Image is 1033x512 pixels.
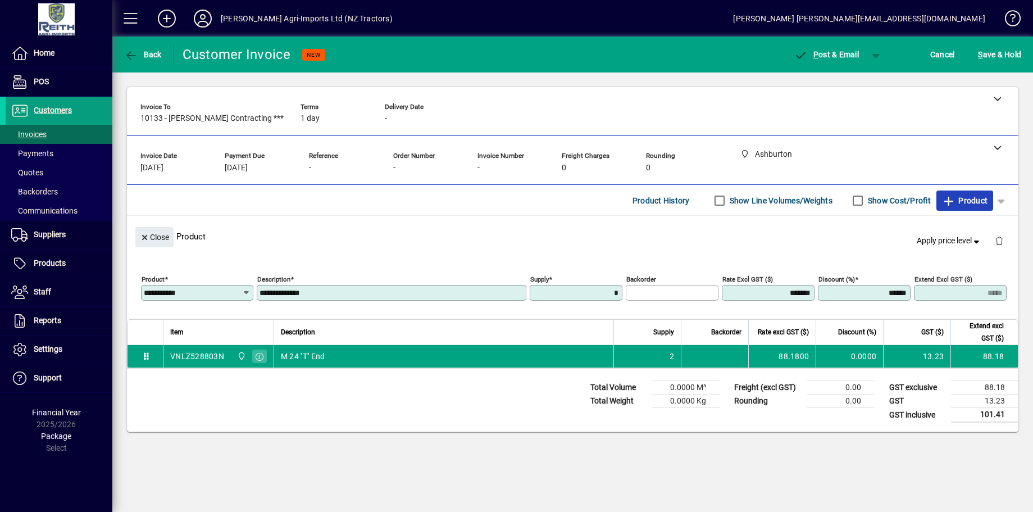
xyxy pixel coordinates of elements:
span: Support [34,373,62,382]
td: 88.18 [950,345,1018,368]
a: Suppliers [6,221,112,249]
a: POS [6,68,112,96]
span: Communications [11,206,78,215]
span: GST ($) [921,326,944,338]
span: Cancel [930,46,955,64]
div: Customer Invoice [183,46,291,64]
span: Backorder [711,326,741,338]
span: Payments [11,149,53,158]
mat-label: Rate excl GST ($) [722,275,773,283]
span: P [813,50,818,59]
span: Package [41,432,71,441]
button: Save & Hold [975,44,1024,65]
td: GST inclusive [884,408,951,422]
a: Products [6,250,112,278]
button: Back [121,44,165,65]
span: Staff [34,287,51,296]
span: - [477,164,480,173]
span: - [385,114,387,123]
mat-label: Extend excl GST ($) [914,275,972,283]
a: Support [6,364,112,392]
td: GST exclusive [884,381,951,395]
td: GST [884,395,951,408]
td: Freight (excl GST) [729,381,807,395]
span: Quotes [11,168,43,177]
mat-label: Description [257,275,290,283]
td: Total Weight [585,395,652,408]
app-page-header-button: Delete [986,235,1013,246]
span: Settings [34,345,62,354]
span: 1 day [301,114,320,123]
a: Backorders [6,182,112,201]
span: Item [170,326,184,338]
td: 0.00 [807,381,875,395]
span: - [393,164,395,173]
span: Financial Year [32,408,81,417]
button: Add [149,8,185,29]
span: Description [281,326,315,338]
a: Invoices [6,125,112,144]
span: Extend excl GST ($) [958,320,1004,345]
td: 0.0000 Kg [652,395,720,408]
label: Show Cost/Profit [866,195,931,206]
td: 0.0000 [816,345,883,368]
span: 0 [562,164,566,173]
span: - [309,164,311,173]
a: Payments [6,144,112,163]
span: Rate excl GST ($) [758,326,809,338]
div: [PERSON_NAME] Agri-Imports Ltd (NZ Tractors) [221,10,393,28]
button: Post & Email [788,44,864,65]
span: Products [34,259,66,268]
td: 101.41 [951,408,1018,422]
a: Communications [6,201,112,220]
button: Close [135,227,174,247]
span: Invoices [11,130,47,139]
span: Product [942,192,988,210]
span: [DATE] [140,164,163,173]
a: Home [6,39,112,67]
span: Close [140,228,169,247]
a: Knowledge Base [996,2,1019,39]
button: Delete [986,227,1013,254]
div: [PERSON_NAME] [PERSON_NAME][EMAIL_ADDRESS][DOMAIN_NAME] [733,10,985,28]
a: Quotes [6,163,112,182]
span: ave & Hold [978,46,1021,64]
span: Apply price level [917,235,982,247]
button: Apply price level [912,231,986,251]
a: Staff [6,278,112,306]
span: S [978,50,982,59]
span: Ashburton [234,350,247,363]
label: Show Line Volumes/Weights [727,195,832,206]
td: 13.23 [883,345,950,368]
span: 10133 - [PERSON_NAME] Contracting *** [140,114,284,123]
button: Product History [628,191,694,211]
span: Home [34,48,54,57]
span: Suppliers [34,230,66,239]
div: VNLZ528803N [170,351,224,362]
mat-label: Discount (%) [818,275,855,283]
span: 2 [670,351,674,362]
span: POS [34,77,49,86]
span: ost & Email [794,50,859,59]
mat-label: Backorder [626,275,656,283]
app-page-header-button: Back [112,44,174,65]
button: Profile [185,8,221,29]
mat-label: Supply [530,275,549,283]
span: M 24 ''T'' End [281,351,325,362]
span: Backorders [11,187,58,196]
a: Settings [6,336,112,364]
mat-label: Product [142,275,165,283]
app-page-header-button: Close [133,232,176,242]
span: Reports [34,316,61,325]
td: 88.18 [951,381,1018,395]
td: 0.0000 M³ [652,381,720,395]
span: Product History [632,192,690,210]
span: Supply [653,326,674,338]
button: Cancel [927,44,958,65]
span: [DATE] [225,164,248,173]
td: Total Volume [585,381,652,395]
a: Reports [6,307,112,335]
button: Product [936,191,993,211]
span: 0 [646,164,650,173]
span: NEW [307,51,321,58]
